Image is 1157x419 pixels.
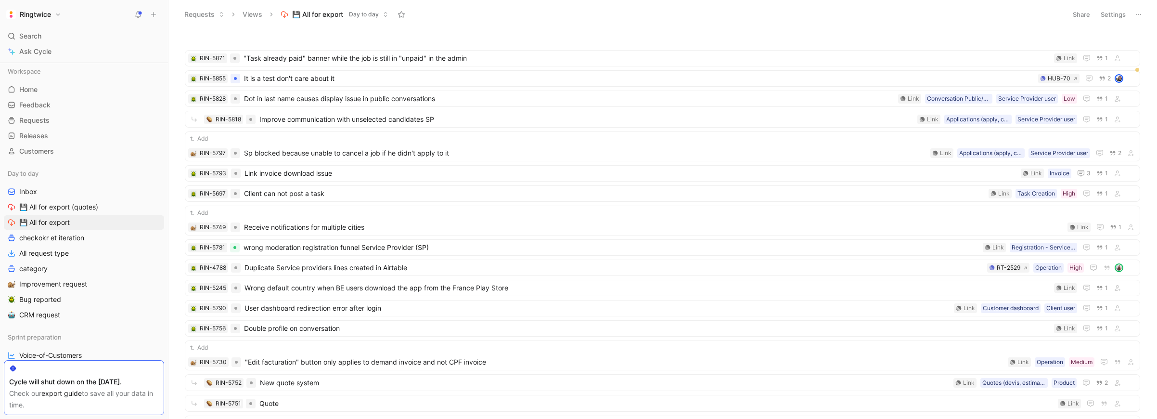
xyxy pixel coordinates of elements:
span: wrong moderation registration funnel Service Provider (SP) [244,242,979,253]
a: category [4,262,164,276]
img: 🤖 [8,311,15,319]
div: Search [4,29,164,43]
div: Client user [1046,303,1075,313]
div: RIN-5730 [200,357,227,367]
img: avatar [1116,75,1122,82]
a: Inbox [4,184,164,199]
div: Medium [1071,357,1093,367]
div: Quotes (devis, estimation, acompte, offer) [982,378,1046,388]
span: Home [19,85,38,94]
div: RIN-5697 [200,189,226,198]
a: 🪲RIN-5697Client can not post a taskHighTask CreationLink1 [185,185,1140,202]
span: Duplicate Service providers lines created in Airtable [244,262,983,274]
div: RIN-5781 [200,243,225,252]
a: Feedback [4,98,164,112]
img: 🪲 [191,191,196,197]
div: Product [1054,378,1075,388]
a: Ask Cycle [4,44,164,59]
span: Inbox [19,187,37,196]
a: export guide [41,389,82,397]
button: 1 [1094,114,1110,125]
div: Day to dayInbox💾 All for export (quotes)💾 All for exportcheckokr et iterationAll request typecate... [4,166,164,322]
span: User dashboard redirection error after login [244,302,950,314]
button: 🪲 [190,190,197,197]
span: 1 [1105,170,1108,176]
div: RIN-5245 [200,283,226,293]
span: Improve communication with unselected candidates SP [259,114,913,125]
button: 💾 All for exportDay to day [276,7,393,22]
span: 1 [1105,326,1108,331]
button: 1 [1108,222,1123,233]
span: "Task already paid" banner while the job is still in "unpaid" in the admin [244,52,1050,64]
div: RIN-5871 [200,53,225,63]
span: Quote [259,398,1054,409]
span: Dot in last name causes display issue in public conversations [244,93,894,105]
div: Link [927,115,938,124]
button: Settings [1096,8,1130,21]
div: 🪲 [190,170,197,177]
button: 1 [1094,53,1110,64]
span: category [19,264,48,274]
a: 🥔RIN-5752New quote systemProductQuotes (devis, estimation, acompte, offer)Link2 [185,374,1140,391]
span: Receive notifications for multiple cities [244,222,1064,233]
div: RIN-5828 [200,94,226,104]
img: avatar [1116,264,1122,271]
span: It is a test don't care about it [244,73,1034,84]
button: 🪲 [6,294,17,305]
button: 🪲 [190,55,197,62]
div: RIN-5797 [200,148,226,158]
button: 🥔 [206,116,213,123]
button: 🪲 [190,285,197,291]
span: 1 [1105,285,1108,291]
img: Ringtwice [6,10,16,19]
span: Day to day [8,169,39,178]
button: 3 [1075,168,1093,179]
span: 1 [1105,245,1108,250]
div: RIN-5790 [200,303,226,313]
a: 🪲RIN-5793Link invoice download issueInvoiceLink31 [185,165,1140,182]
button: 2 [1094,378,1110,388]
div: Link [1064,324,1075,333]
span: Ask Cycle [19,46,51,57]
div: Cycle will shut down on the [DATE]. [9,376,159,388]
button: 🪲 [190,305,197,312]
div: Low [1064,94,1075,104]
button: 🐌 [190,224,197,231]
button: Requests [180,7,229,22]
div: Check our to save all your data in time. [9,388,159,411]
span: Bug reported [19,295,61,304]
div: RIN-5751 [216,399,241,408]
img: 🐌 [191,225,196,231]
button: 1 [1094,323,1110,334]
img: 🪲 [191,306,196,312]
button: Views [238,7,267,22]
button: 2 [1107,148,1123,158]
div: Sprint preparation [4,330,164,344]
a: Releases [4,129,164,143]
a: 🪲RIN-5245Wrong default country when BE users download the app from the France Play StoreLink1 [185,280,1140,296]
span: Workspace [8,66,41,76]
span: 1 [1105,305,1108,311]
a: Customers [4,144,164,158]
a: 🪲RIN-5871"Task already paid" banner while the job is still in "unpaid" in the adminLink1 [185,50,1140,66]
a: Add🐌RIN-5797Sp blocked because unable to cancel a job if he didn't apply to itService Provider us... [185,131,1140,161]
a: Requests [4,113,164,128]
span: 1 [1105,96,1108,102]
a: 🪲RIN-5756Double profile on conversationLink1 [185,320,1140,337]
img: 🪲 [191,326,196,332]
div: Service Provider user [1017,115,1075,124]
a: 🪲Bug reported [4,292,164,307]
img: 🥔 [206,117,212,122]
div: RIN-5818 [216,115,241,124]
span: 💾 All for export (quotes) [19,202,98,212]
span: All request type [19,249,69,258]
a: Home [4,82,164,97]
span: Releases [19,131,48,141]
div: RIN-5749 [200,223,226,232]
button: 🪲 [190,264,197,271]
div: Link [992,243,1004,252]
div: Task Creation [1017,189,1055,198]
div: Link [963,378,975,388]
span: Improvement request [19,279,87,289]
